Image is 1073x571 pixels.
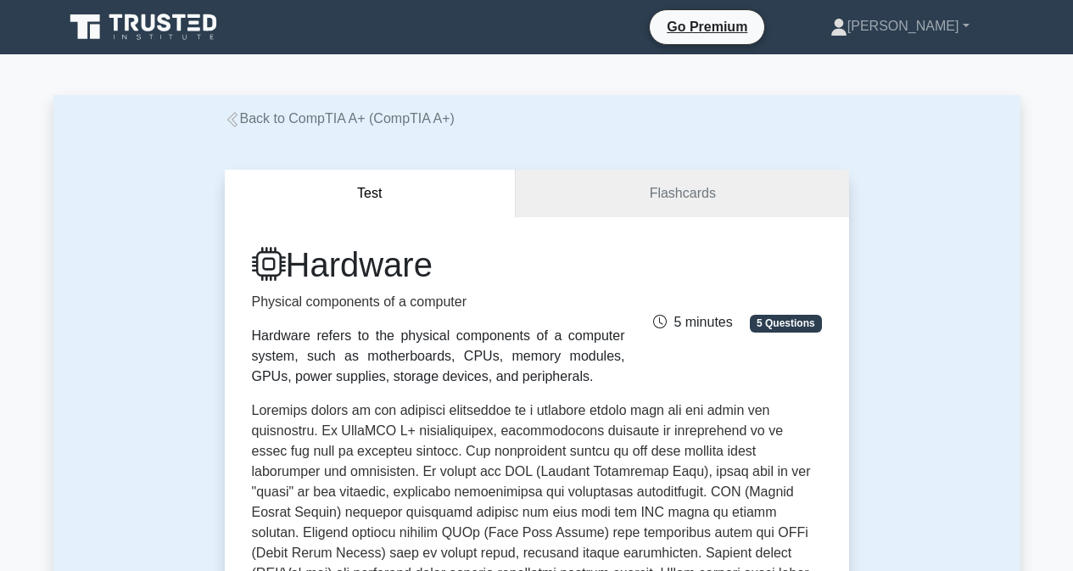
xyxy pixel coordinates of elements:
[657,16,757,37] a: Go Premium
[252,326,625,387] div: Hardware refers to the physical components of a computer system, such as motherboards, CPUs, memo...
[653,315,732,329] span: 5 minutes
[516,170,848,218] a: Flashcards
[225,111,455,126] a: Back to CompTIA A+ (CompTIA A+)
[252,292,625,312] p: Physical components of a computer
[252,244,625,285] h1: Hardware
[225,170,517,218] button: Test
[790,9,1010,43] a: [PERSON_NAME]
[750,315,821,332] span: 5 Questions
